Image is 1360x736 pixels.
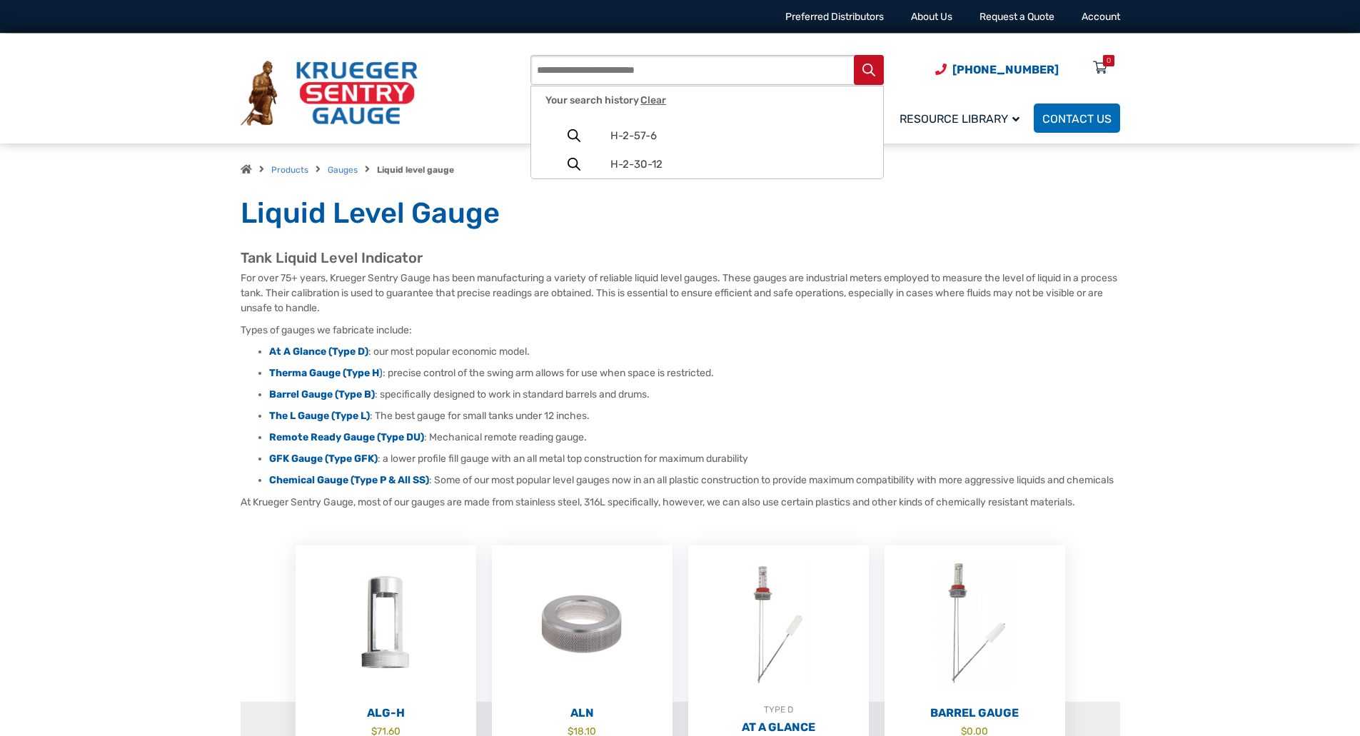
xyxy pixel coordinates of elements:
span: H-2-30-12 [610,158,868,171]
p: For over 75+ years, Krueger Sentry Gauge has been manufacturing a variety of reliable liquid leve... [241,271,1120,316]
a: Chemical Gauge (Type P & All SS) [269,474,429,486]
a: Products [271,165,308,175]
a: Gauges [328,165,358,175]
strong: Therma Gauge (Type H [269,367,379,379]
h2: Barrel Gauge [885,706,1065,720]
a: Resource Library [891,101,1034,135]
h2: At A Glance [688,720,869,735]
a: About Us [911,11,952,23]
a: Phone Number (920) 434-8860 [935,61,1059,79]
a: H-2-30-12 [531,150,883,178]
a: Barrel Gauge (Type B) [269,388,375,400]
span: Your search history [545,94,666,106]
img: ALG-OF [296,545,476,702]
span: Resource Library [900,112,1019,126]
a: H-2-57-6 [531,121,883,150]
img: At A Glance [688,545,869,702]
h2: ALN [492,706,673,720]
a: Account [1082,11,1120,23]
li: : Mechanical remote reading gauge. [269,430,1120,445]
li: : The best gauge for small tanks under 12 inches. [269,409,1120,423]
li: : our most popular economic model. [269,345,1120,359]
a: At A Glance (Type D) [269,346,368,358]
p: Types of gauges we fabricate include: [241,323,1120,338]
li: : precise control of the swing arm allows for use when space is restricted. [269,366,1120,380]
h2: ALG-H [296,706,476,720]
span: [PHONE_NUMBER] [952,63,1059,76]
h1: Liquid Level Gauge [241,196,1120,231]
a: Request a Quote [979,11,1054,23]
li: : Some of our most popular level gauges now in an all plastic construction to provide maximum com... [269,473,1120,488]
span: H-2-57-6 [610,130,868,142]
strong: Liquid level gauge [377,165,454,175]
a: The L Gauge (Type L) [269,410,370,422]
img: ALN [492,545,673,702]
a: Contact Us [1034,104,1120,133]
h2: Tank Liquid Level Indicator [241,249,1120,267]
img: Barrel Gauge [885,545,1065,702]
a: Therma Gauge (Type H) [269,367,383,379]
div: 0 [1107,55,1111,66]
a: Preferred Distributors [785,11,884,23]
span: Contact Us [1042,112,1112,126]
img: Krueger Sentry Gauge [241,61,418,126]
a: Remote Ready Gauge (Type DU) [269,431,424,443]
div: TYPE D [688,702,869,717]
li: : specifically designed to work in standard barrels and drums. [269,388,1120,402]
span: Clear [640,95,666,106]
a: GFK Gauge (Type GFK) [269,453,378,465]
li: : a lower profile fill gauge with an all metal top construction for maximum durability [269,452,1120,466]
p: At Krueger Sentry Gauge, most of our gauges are made from stainless steel, 316L specifically, how... [241,495,1120,510]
